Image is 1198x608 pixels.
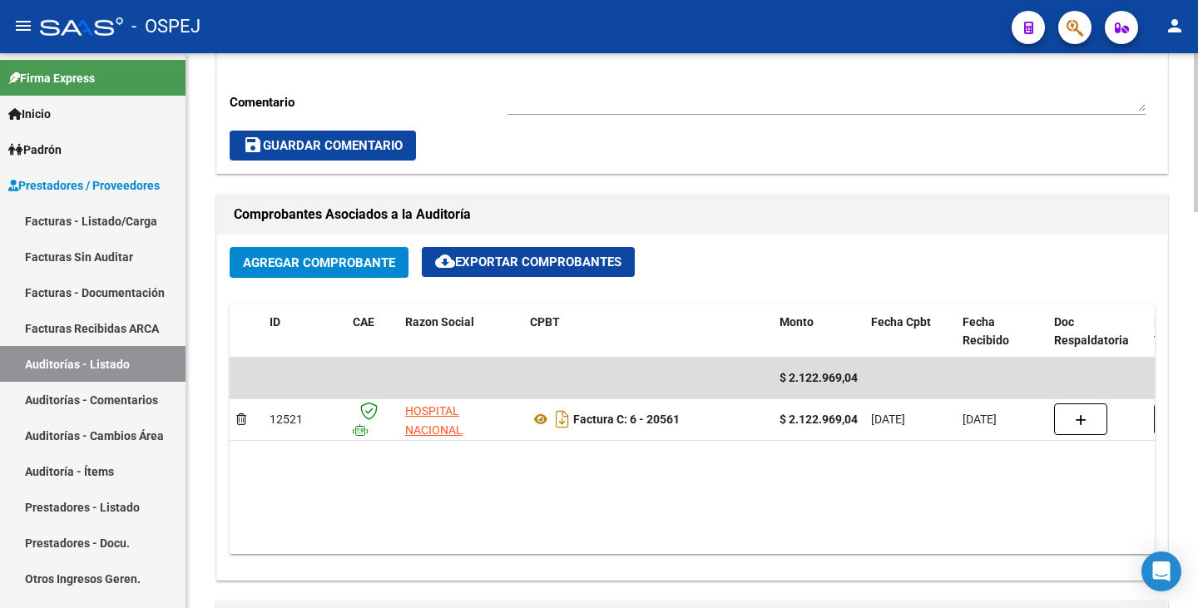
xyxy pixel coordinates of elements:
[422,247,635,277] button: Exportar Comprobantes
[956,304,1047,359] datatable-header-cell: Fecha Recibido
[1141,551,1181,591] div: Open Intercom Messenger
[131,8,200,45] span: - OSPEJ
[780,371,858,384] span: $ 2.122.969,04
[435,251,455,271] mat-icon: cloud_download
[552,406,573,433] i: Descargar documento
[13,16,33,36] mat-icon: menu
[8,141,62,159] span: Padrón
[1047,304,1147,359] datatable-header-cell: Doc Respaldatoria
[8,69,95,87] span: Firma Express
[8,176,160,195] span: Prestadores / Proveedores
[963,413,997,426] span: [DATE]
[871,413,905,426] span: [DATE]
[230,93,507,111] p: Comentario
[346,304,399,359] datatable-header-cell: CAE
[230,131,416,161] button: Guardar Comentario
[230,247,408,278] button: Agregar Comprobante
[234,201,1151,228] h1: Comprobantes Asociados a la Auditoría
[530,315,560,329] span: CPBT
[1165,16,1185,36] mat-icon: person
[243,138,403,153] span: Guardar Comentario
[1054,315,1129,348] span: Doc Respaldatoria
[573,413,680,426] strong: Factura C: 6 - 20561
[243,135,263,155] mat-icon: save
[405,404,494,474] span: HOSPITAL NACIONAL PROFESOR [PERSON_NAME]
[963,315,1009,348] span: Fecha Recibido
[8,105,51,123] span: Inicio
[773,304,864,359] datatable-header-cell: Monto
[523,304,773,359] datatable-header-cell: CPBT
[780,315,814,329] span: Monto
[399,304,523,359] datatable-header-cell: Razon Social
[435,255,621,269] span: Exportar Comprobantes
[263,304,346,359] datatable-header-cell: ID
[871,315,931,329] span: Fecha Cpbt
[864,304,956,359] datatable-header-cell: Fecha Cpbt
[780,413,858,426] strong: $ 2.122.969,04
[270,413,303,426] span: 12521
[270,315,280,329] span: ID
[353,315,374,329] span: CAE
[405,315,474,329] span: Razon Social
[243,255,395,270] span: Agregar Comprobante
